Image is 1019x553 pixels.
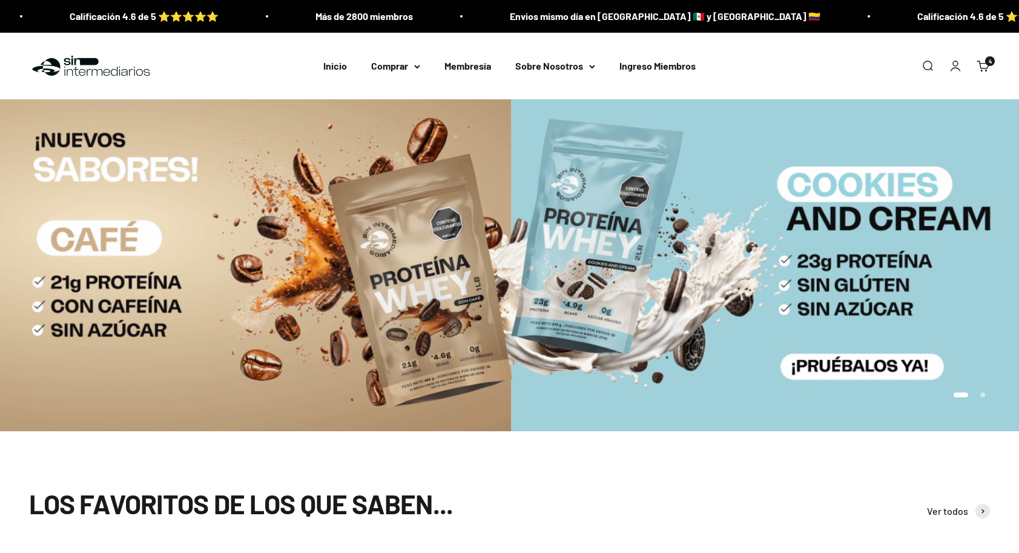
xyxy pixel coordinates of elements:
[507,8,818,24] p: Envios mismo día en [GEOGRAPHIC_DATA] 🇲🇽 y [GEOGRAPHIC_DATA] 🇨🇴
[444,60,491,71] a: Membresía
[515,58,595,74] summary: Sobre Nosotros
[989,58,992,64] span: 4
[67,8,216,24] p: Calificación 4.6 de 5 ⭐️⭐️⭐️⭐️⭐️
[29,488,453,520] split-lines: LOS FAVORITOS DE LOS QUE SABEN...
[619,60,696,71] a: Ingreso Miembros
[927,503,968,519] span: Ver todos
[313,8,411,24] p: Más de 2800 miembros
[927,503,990,519] a: Ver todos
[371,58,420,74] summary: Comprar
[323,60,347,71] a: Inicio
